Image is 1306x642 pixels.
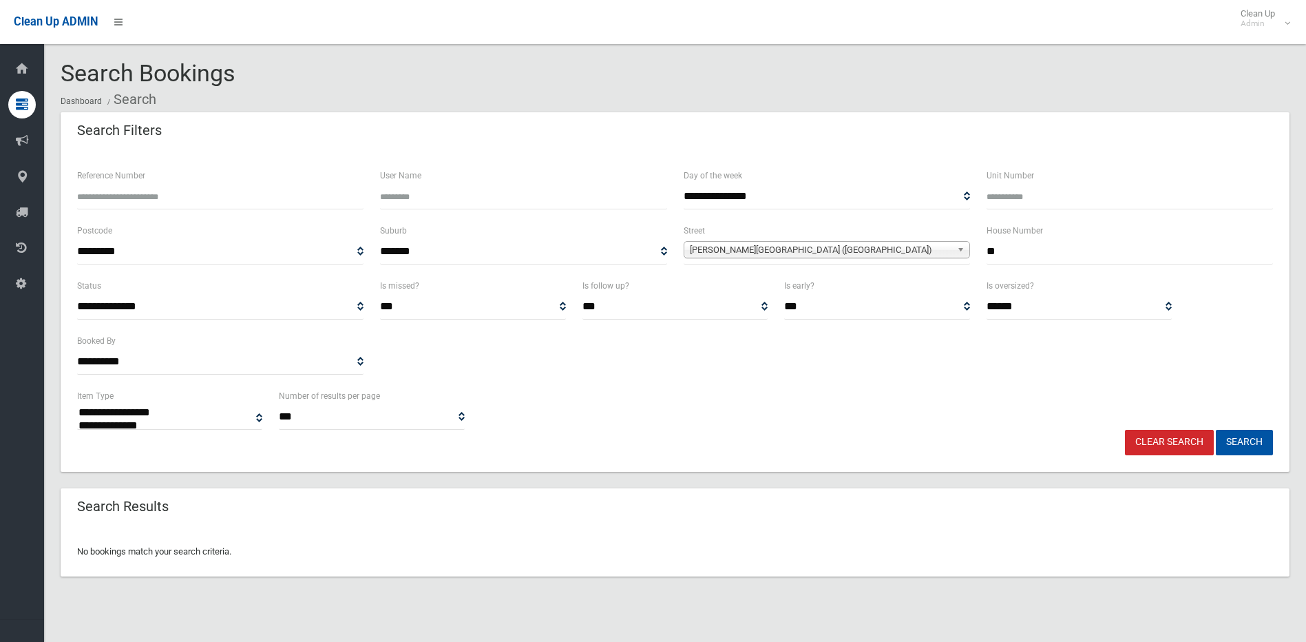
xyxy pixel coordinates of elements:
label: Street [684,223,705,238]
label: Suburb [380,223,407,238]
a: Dashboard [61,96,102,106]
small: Admin [1241,19,1275,29]
label: Is oversized? [987,278,1034,293]
a: Clear Search [1125,430,1214,455]
label: Reference Number [77,168,145,183]
label: Number of results per page [279,389,380,404]
label: Booked By [77,333,116,349]
label: House Number [987,223,1043,238]
label: Is early? [784,278,814,293]
label: Day of the week [684,168,742,183]
header: Search Results [61,493,185,520]
label: Unit Number [987,168,1034,183]
label: User Name [380,168,421,183]
li: Search [104,87,156,112]
button: Search [1216,430,1273,455]
header: Search Filters [61,117,178,144]
label: Is follow up? [582,278,629,293]
span: Clean Up [1234,8,1289,29]
label: Item Type [77,389,114,404]
span: Clean Up ADMIN [14,15,98,28]
span: Search Bookings [61,59,235,87]
label: Postcode [77,223,112,238]
label: Status [77,278,101,293]
div: No bookings match your search criteria. [61,527,1289,577]
label: Is missed? [380,278,419,293]
span: [PERSON_NAME][GEOGRAPHIC_DATA] ([GEOGRAPHIC_DATA]) [690,242,951,258]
